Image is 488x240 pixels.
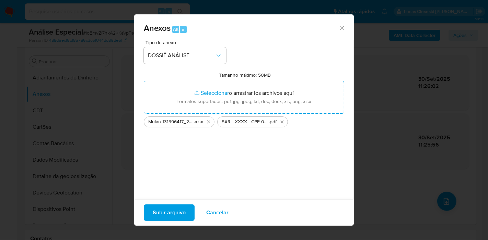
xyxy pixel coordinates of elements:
span: Mulan 131396417_2025_09_30_08_36_38 [148,118,194,125]
span: .pdf [269,118,277,125]
button: DOSSIÊ ANÁLISE [144,47,226,64]
span: Alt [173,26,178,33]
span: Cancelar [206,205,229,220]
label: Tamanho máximo: 50MB [219,72,271,78]
button: Subir arquivo [144,204,195,221]
span: a [182,26,184,33]
ul: Archivos seleccionados [144,114,344,127]
button: Eliminar SAR - XXXX - CPF 07609148938 - RAPHAEL DE LIMA DOS SANTOS.pdf [278,118,286,126]
button: Cerrar [338,25,345,31]
span: Tipo de anexo [146,40,228,45]
button: Eliminar Mulan 131396417_2025_09_30_08_36_38.xlsx [205,118,213,126]
span: SAR - XXXX - CPF 07609148938 - [PERSON_NAME] [222,118,269,125]
span: Subir arquivo [153,205,186,220]
span: Anexos [144,22,171,34]
span: DOSSIÊ ANÁLISE [148,52,215,59]
span: .xlsx [194,118,203,125]
button: Cancelar [197,204,237,221]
